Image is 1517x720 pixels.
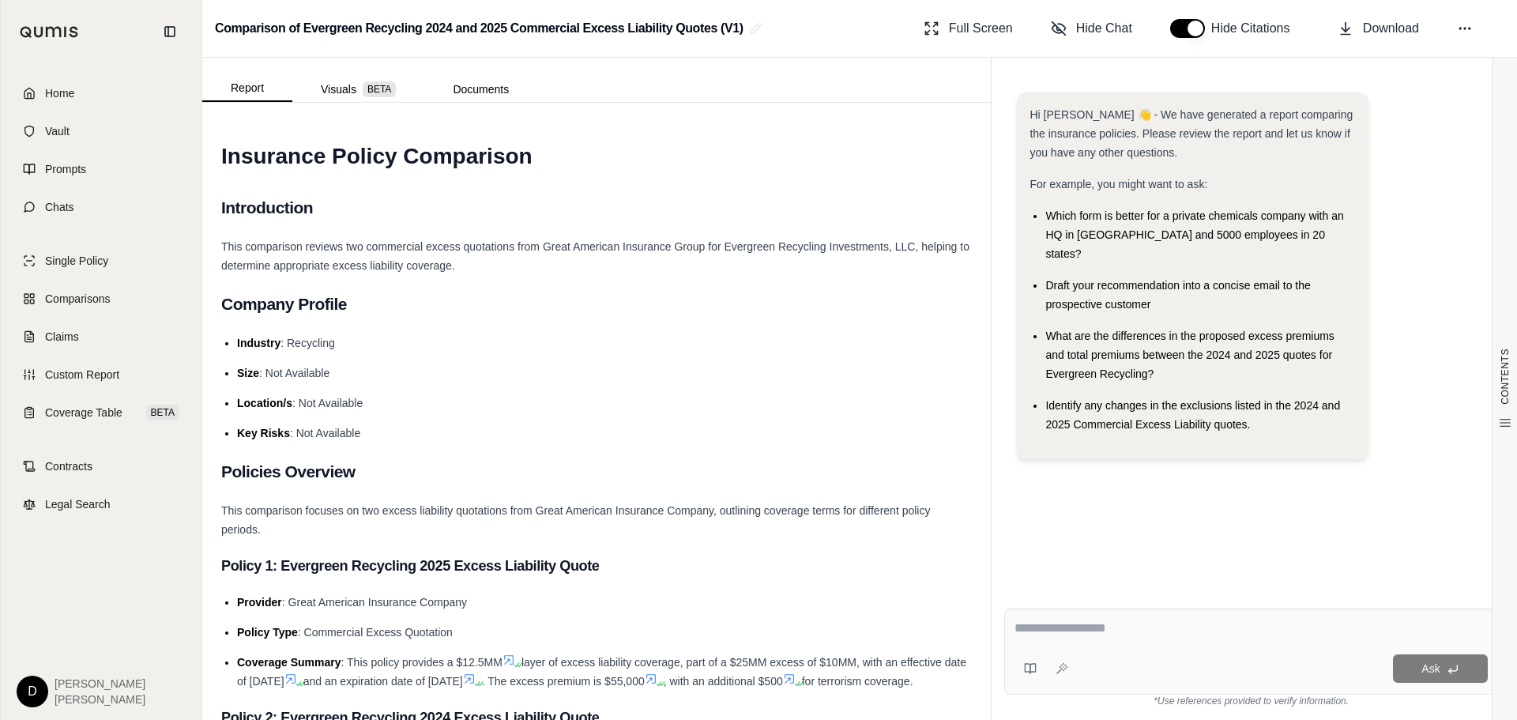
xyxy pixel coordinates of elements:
[482,675,645,688] span: . The excess premium is $55,000
[1030,178,1207,190] span: For example, you might want to ask:
[1045,330,1334,380] span: What are the differences in the proposed excess premiums and total premiums between the 2024 and ...
[1045,279,1310,311] span: Draft your recommendation into a concise email to the prospective customer
[424,77,537,102] button: Documents
[1030,108,1353,159] span: Hi [PERSON_NAME] 👋 - We have generated a report comparing the insurance policies. Please review t...
[303,675,463,688] span: and an expiration date of [DATE]
[221,134,972,179] h1: Insurance Policy Comparison
[221,191,972,224] h2: Introduction
[298,626,453,639] span: : Commercial Excess Quotation
[157,19,183,44] button: Collapse sidebar
[10,76,192,111] a: Home
[1421,662,1440,675] span: Ask
[341,656,503,669] span: : This policy provides a $12.5MM
[949,19,1013,38] span: Full Screen
[221,552,972,580] h3: Policy 1: Evergreen Recycling 2025 Excess Liability Quote
[45,329,79,345] span: Claims
[1331,13,1425,44] button: Download
[146,405,179,420] span: BETA
[221,288,972,321] h2: Company Profile
[10,449,192,484] a: Contracts
[1004,695,1498,707] div: *Use references provided to verify information.
[363,81,396,97] span: BETA
[10,281,192,316] a: Comparisons
[17,676,48,707] div: D
[280,337,334,349] span: : Recycling
[290,427,360,439] span: : Not Available
[215,14,743,43] h2: Comparison of Evergreen Recycling 2024 and 2025 Commercial Excess Liability Quotes (V1)
[1076,19,1132,38] span: Hide Chat
[45,367,119,383] span: Custom Report
[10,243,192,278] a: Single Policy
[10,319,192,354] a: Claims
[917,13,1019,44] button: Full Screen
[10,487,192,522] a: Legal Search
[237,337,280,349] span: Industry
[221,240,969,272] span: This comparison reviews two commercial excess quotations from Great American Insurance Group for ...
[1045,209,1343,260] span: Which form is better for a private chemicals company with an HQ in [GEOGRAPHIC_DATA] and 5000 emp...
[282,596,467,609] span: : Great American Insurance Company
[10,395,192,430] a: Coverage TableBETA
[259,367,329,379] span: : Not Available
[45,85,74,101] span: Home
[45,161,86,177] span: Prompts
[10,114,192,149] a: Vault
[45,405,122,420] span: Coverage Table
[237,397,292,409] span: Location/s
[45,253,108,269] span: Single Policy
[292,77,424,102] button: Visuals
[10,190,192,224] a: Chats
[221,455,972,488] h2: Policies Overview
[237,427,290,439] span: Key Risks
[237,596,282,609] span: Provider
[55,676,145,692] span: [PERSON_NAME]
[237,656,966,688] span: layer of excess liability coverage, part of a $25MM excess of $10MM, with an effective date of [D...
[45,458,92,474] span: Contracts
[664,675,783,688] span: , with an additional $500
[221,504,930,536] span: This comparison focuses on two excess liability quotations from Great American Insurance Company,...
[45,199,74,215] span: Chats
[292,397,363,409] span: : Not Available
[802,675,913,688] span: for terrorism coverage.
[1393,654,1488,683] button: Ask
[237,626,298,639] span: Policy Type
[1211,19,1300,38] span: Hide Citations
[1045,399,1340,431] span: Identify any changes in the exclusions listed in the 2024 and 2025 Commercial Excess Liability qu...
[237,656,341,669] span: Coverage Summary
[1363,19,1419,38] span: Download
[10,357,192,392] a: Custom Report
[10,152,192,187] a: Prompts
[55,692,145,707] span: [PERSON_NAME]
[45,123,70,139] span: Vault
[202,75,292,102] button: Report
[1499,349,1511,405] span: CONTENTS
[45,291,110,307] span: Comparisons
[20,26,79,38] img: Qumis Logo
[237,367,259,379] span: Size
[45,496,111,512] span: Legal Search
[1045,13,1139,44] button: Hide Chat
